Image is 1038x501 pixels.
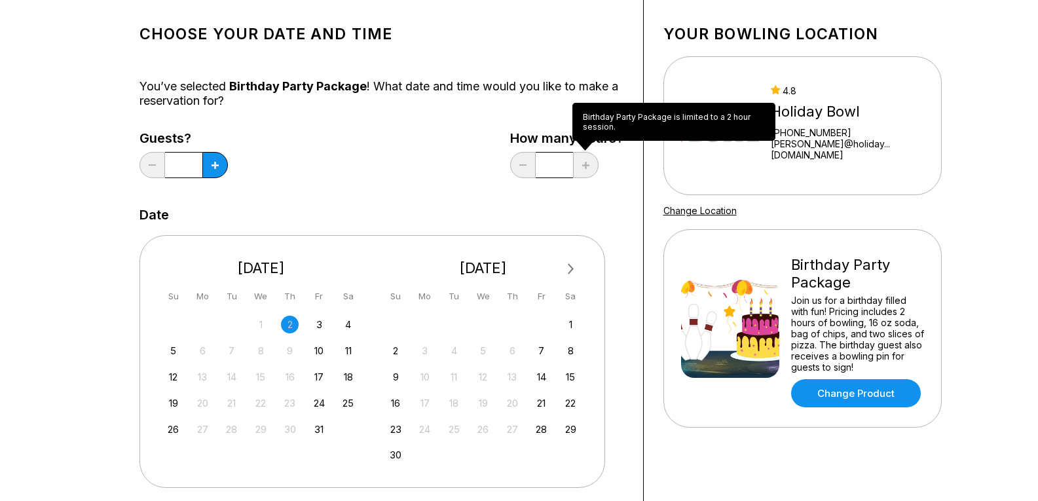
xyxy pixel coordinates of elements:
div: Choose Sunday, October 19th, 2025 [164,394,182,412]
div: Not available Tuesday, November 4th, 2025 [445,342,463,360]
div: Tu [445,288,463,305]
div: Choose Sunday, October 12th, 2025 [164,368,182,386]
div: Choose Saturday, October 25th, 2025 [339,394,357,412]
div: Birthday Party Package is limited to a 2 hour session. [572,103,775,141]
div: [DATE] [160,259,363,277]
div: Choose Sunday, October 5th, 2025 [164,342,182,360]
div: Choose Friday, November 14th, 2025 [532,368,550,386]
div: Choose Sunday, November 23rd, 2025 [387,420,405,438]
div: Choose Saturday, October 18th, 2025 [339,368,357,386]
div: Birthday Party Package [791,256,924,291]
div: Not available Monday, November 17th, 2025 [416,394,434,412]
div: Choose Saturday, October 4th, 2025 [339,316,357,333]
div: Not available Tuesday, November 18th, 2025 [445,394,463,412]
div: Not available Wednesday, October 29th, 2025 [252,420,270,438]
div: Not available Thursday, November 27th, 2025 [504,420,521,438]
h1: Your bowling location [663,25,942,43]
div: Choose Friday, October 17th, 2025 [310,368,328,386]
img: Birthday Party Package [681,280,779,378]
label: How many hours? [510,131,623,145]
div: Choose Saturday, November 15th, 2025 [562,368,580,386]
div: Choose Friday, October 3rd, 2025 [310,316,328,333]
div: Not available Monday, November 3rd, 2025 [416,342,434,360]
div: Mo [194,288,212,305]
img: Holiday Bowl [681,77,760,175]
a: Change Product [791,379,921,407]
div: Choose Saturday, November 22nd, 2025 [562,394,580,412]
div: Not available Thursday, November 6th, 2025 [504,342,521,360]
div: Not available Wednesday, October 1st, 2025 [252,316,270,333]
label: Guests? [139,131,228,145]
div: [PHONE_NUMBER] [771,127,923,138]
div: We [474,288,492,305]
div: Not available Monday, November 10th, 2025 [416,368,434,386]
div: We [252,288,270,305]
div: Mo [416,288,434,305]
div: Not available Wednesday, November 26th, 2025 [474,420,492,438]
button: Next Month [561,259,582,280]
div: Choose Saturday, November 29th, 2025 [562,420,580,438]
div: Not available Thursday, October 23rd, 2025 [281,394,299,412]
div: Not available Thursday, November 13th, 2025 [504,368,521,386]
div: Su [387,288,405,305]
div: Not available Tuesday, October 14th, 2025 [223,368,240,386]
div: Choose Saturday, November 8th, 2025 [562,342,580,360]
div: Not available Tuesday, October 21st, 2025 [223,394,240,412]
div: Choose Sunday, November 30th, 2025 [387,446,405,464]
div: Choose Sunday, October 26th, 2025 [164,420,182,438]
div: Fr [532,288,550,305]
div: Su [164,288,182,305]
div: Not available Monday, October 13th, 2025 [194,368,212,386]
label: Date [139,208,169,222]
div: Not available Wednesday, October 15th, 2025 [252,368,270,386]
div: Not available Wednesday, October 22nd, 2025 [252,394,270,412]
div: Tu [223,288,240,305]
span: Birthday Party Package [229,79,367,93]
div: Not available Monday, October 6th, 2025 [194,342,212,360]
div: Choose Sunday, November 2nd, 2025 [387,342,405,360]
div: Not available Wednesday, November 19th, 2025 [474,394,492,412]
div: Not available Tuesday, November 11th, 2025 [445,368,463,386]
div: Choose Friday, October 10th, 2025 [310,342,328,360]
div: Holiday Bowl [771,103,923,121]
div: Choose Friday, October 24th, 2025 [310,394,328,412]
div: 4.8 [771,85,923,96]
div: Not available Wednesday, November 5th, 2025 [474,342,492,360]
div: month 2025-10 [163,314,360,438]
h1: Choose your Date and time [139,25,623,43]
div: Not available Thursday, October 9th, 2025 [281,342,299,360]
div: Th [281,288,299,305]
div: Choose Friday, November 7th, 2025 [532,342,550,360]
div: Not available Monday, October 27th, 2025 [194,420,212,438]
a: [PERSON_NAME]@holiday...[DOMAIN_NAME] [771,138,923,160]
div: Not available Tuesday, October 7th, 2025 [223,342,240,360]
div: Not available Thursday, October 16th, 2025 [281,368,299,386]
div: Choose Friday, November 21st, 2025 [532,394,550,412]
a: Change Location [663,205,737,216]
div: Not available Wednesday, October 8th, 2025 [252,342,270,360]
div: Not available Tuesday, November 25th, 2025 [445,420,463,438]
div: Not available Thursday, October 30th, 2025 [281,420,299,438]
div: month 2025-11 [385,314,582,464]
div: Fr [310,288,328,305]
div: Sa [562,288,580,305]
div: Choose Saturday, November 1st, 2025 [562,316,580,333]
div: Not available Tuesday, October 28th, 2025 [223,420,240,438]
div: Not available Monday, October 20th, 2025 [194,394,212,412]
div: You’ve selected ! What date and time would you like to make a reservation for? [139,79,623,108]
div: Choose Sunday, November 16th, 2025 [387,394,405,412]
div: Th [504,288,521,305]
div: Choose Saturday, October 11th, 2025 [339,342,357,360]
div: Not available Wednesday, November 12th, 2025 [474,368,492,386]
div: [DATE] [382,259,585,277]
div: Choose Friday, October 31st, 2025 [310,420,328,438]
div: Choose Sunday, November 9th, 2025 [387,368,405,386]
div: Not available Thursday, October 2nd, 2025 [281,316,299,333]
div: Sa [339,288,357,305]
div: Join us for a birthday filled with fun! Pricing includes 2 hours of bowling, 16 oz soda, bag of c... [791,295,924,373]
div: Not available Monday, November 24th, 2025 [416,420,434,438]
div: Choose Friday, November 28th, 2025 [532,420,550,438]
div: Not available Thursday, November 20th, 2025 [504,394,521,412]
